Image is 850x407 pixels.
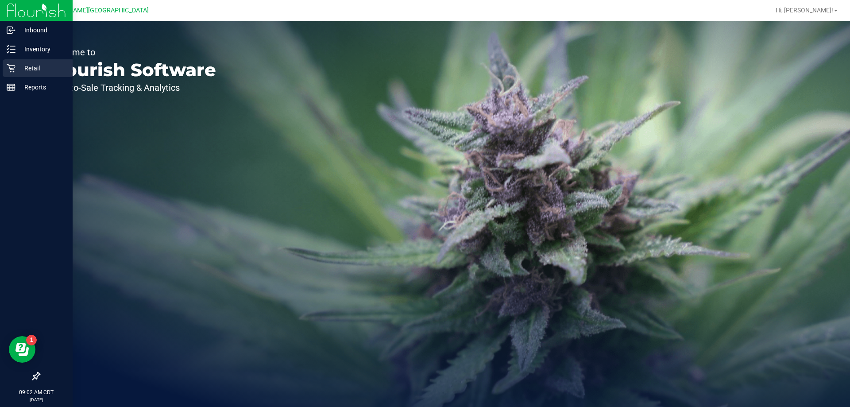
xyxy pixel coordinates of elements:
[7,64,15,73] inline-svg: Retail
[15,82,69,93] p: Reports
[48,61,216,79] p: Flourish Software
[48,48,216,57] p: Welcome to
[7,45,15,54] inline-svg: Inventory
[7,26,15,35] inline-svg: Inbound
[776,7,833,14] span: Hi, [PERSON_NAME]!
[9,336,35,363] iframe: Resource center
[15,25,69,35] p: Inbound
[7,83,15,92] inline-svg: Reports
[32,7,149,14] span: Ft [PERSON_NAME][GEOGRAPHIC_DATA]
[15,44,69,54] p: Inventory
[4,388,69,396] p: 09:02 AM CDT
[26,335,37,345] iframe: Resource center unread badge
[15,63,69,74] p: Retail
[48,83,216,92] p: Seed-to-Sale Tracking & Analytics
[4,396,69,403] p: [DATE]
